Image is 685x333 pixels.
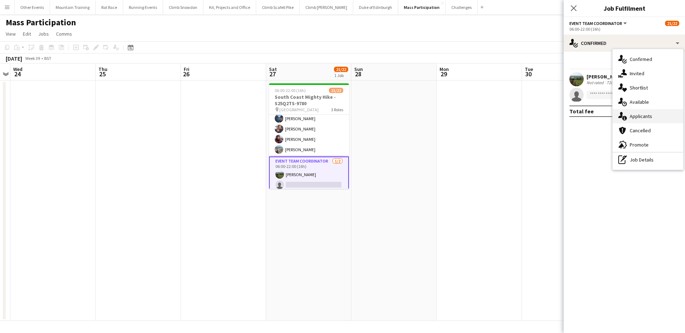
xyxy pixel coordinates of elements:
button: Mass Participation [398,0,446,14]
span: Event Team Coordinator [569,21,622,26]
span: 24 [12,70,22,78]
span: Week 39 [24,56,41,61]
span: Fri [184,66,189,72]
h3: South Coast Mighty Hike - S25Q2TS-9780 [269,94,349,107]
span: 25 [97,70,107,78]
span: 21/22 [334,67,348,72]
div: Total fee [569,108,594,115]
span: Sat [269,66,277,72]
button: Climb Scafell Pike [256,0,300,14]
app-card-role: Event Team Coordinator1/206:00-22:00 (16h)[PERSON_NAME] [269,157,349,193]
div: Promote [613,138,683,152]
span: Mon [440,66,449,72]
span: Thu [98,66,107,72]
button: Running Events [123,0,163,14]
span: Comms [56,31,72,37]
div: 06:00-22:00 (16h) [569,26,679,32]
div: [PERSON_NAME] [587,73,632,80]
span: 27 [268,70,277,78]
div: 1 Job [334,73,348,78]
a: View [3,29,19,39]
app-card-role: Event Safety - Core Team6/606:00-22:00 (16h)[PERSON_NAME][PERSON_NAME][PERSON_NAME][PERSON_NAME][... [269,81,349,157]
span: 3 Roles [331,107,343,112]
span: Tue [525,66,533,72]
app-job-card: 06:00-22:00 (16h)21/22South Coast Mighty Hike - S25Q2TS-9780 [GEOGRAPHIC_DATA]3 RolesEvent Safety... [269,83,349,189]
div: Confirmed [564,35,685,52]
div: Shortlist [613,81,683,95]
h1: Mass Participation [6,17,76,28]
span: 06:00-22:00 (16h) [275,88,306,93]
div: BST [44,56,51,61]
span: Edit [23,31,31,37]
a: Jobs [35,29,52,39]
span: 30 [524,70,533,78]
span: [GEOGRAPHIC_DATA] [279,107,319,112]
button: Climb Snowdon [163,0,203,14]
button: Duke of Edinburgh [353,0,398,14]
span: 21/22 [329,88,343,93]
span: Jobs [38,31,49,37]
span: View [6,31,16,37]
button: Climb [PERSON_NAME] [300,0,353,14]
div: Applicants [613,109,683,123]
div: [DATE] [6,55,22,62]
div: Confirmed [613,52,683,66]
div: Job Details [613,153,683,167]
span: Sun [354,66,363,72]
h3: Job Fulfilment [564,4,685,13]
span: 28 [353,70,363,78]
a: Comms [53,29,75,39]
button: Kit, Projects and Office [203,0,256,14]
button: Challenges [446,0,478,14]
span: 26 [183,70,189,78]
button: Other Events [15,0,50,14]
div: Cancelled [613,123,683,138]
div: Not rated [587,80,605,85]
div: 728.5km [605,80,623,85]
button: Rat Race [96,0,123,14]
button: Mountain Training [50,0,96,14]
span: Wed [13,66,22,72]
button: Event Team Coordinator [569,21,628,26]
a: Edit [20,29,34,39]
div: Invited [613,66,683,81]
span: 29 [438,70,449,78]
span: 21/22 [665,21,679,26]
div: Available [613,95,683,109]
